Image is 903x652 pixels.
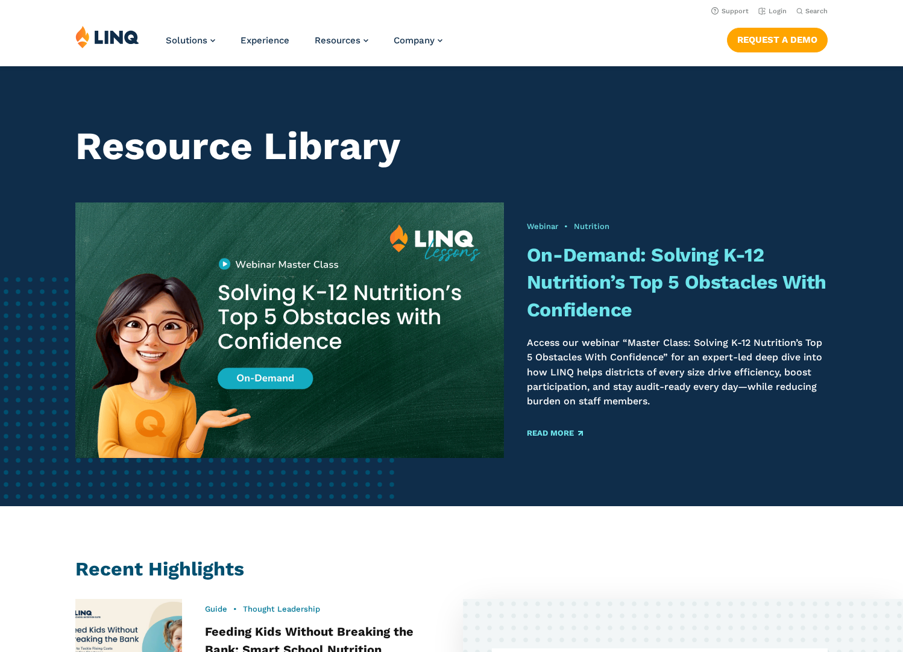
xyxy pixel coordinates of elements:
span: Search [805,7,828,15]
nav: Button Navigation [727,25,828,52]
a: Solutions [166,35,215,46]
a: Resources [315,35,368,46]
p: Access our webinar “Master Class: Solving K-12 Nutrition’s Top 5 Obstacles With Confidence” for a... [527,336,828,409]
a: Login [758,7,787,15]
a: Experience [241,35,289,46]
span: Resources [315,35,360,46]
a: Thought Leadership [243,604,320,613]
span: Solutions [166,35,207,46]
a: Support [711,7,749,15]
a: Request a Demo [727,28,828,52]
a: Webinar [527,222,558,231]
a: Guide [205,604,227,613]
img: LINQ | K‑12 Software [75,25,139,48]
span: Company [394,35,435,46]
div: • [205,604,440,615]
nav: Primary Navigation [166,25,442,65]
a: On-Demand: Solving K-12 Nutrition’s Top 5 Obstacles With Confidence [527,243,826,321]
h2: Recent Highlights [75,556,828,583]
button: Open Search Bar [796,7,828,16]
a: Read More [527,429,583,437]
div: • [527,221,828,232]
a: Nutrition [574,222,609,231]
a: Company [394,35,442,46]
h1: Resource Library [75,124,828,169]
